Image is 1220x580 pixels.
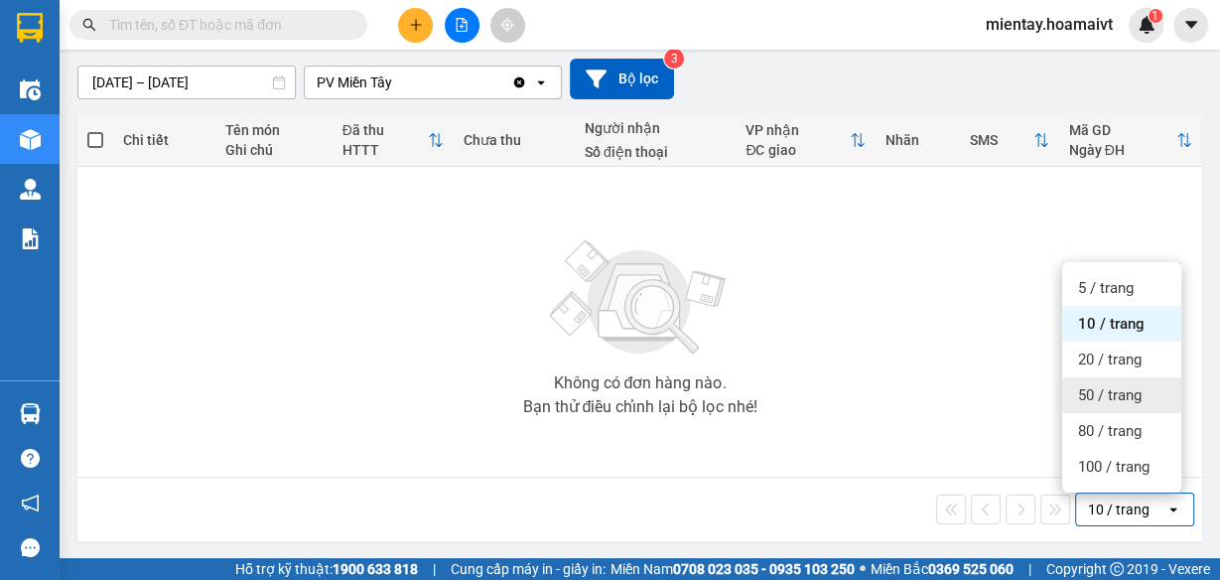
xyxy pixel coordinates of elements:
[317,72,392,92] div: PV Miền Tây
[20,228,41,249] img: solution-icon
[1078,350,1142,369] span: 20 / trang
[1028,558,1031,580] span: |
[1078,421,1142,441] span: 80 / trang
[82,18,96,32] span: search
[1062,262,1181,493] ul: Menu
[78,67,295,98] input: Select a date range.
[20,179,41,200] img: warehouse-icon
[970,132,1033,148] div: SMS
[1138,16,1155,34] img: icon-new-feature
[500,18,514,32] span: aim
[664,49,684,69] sup: 3
[960,114,1059,167] th: Toggle SortBy
[342,142,428,158] div: HTTT
[333,114,454,167] th: Toggle SortBy
[21,449,40,468] span: question-circle
[17,13,43,43] img: logo-vxr
[585,144,726,160] div: Số điện thoại
[1069,142,1176,158] div: Ngày ĐH
[1152,9,1158,23] span: 1
[409,18,423,32] span: plus
[398,8,433,43] button: plus
[1182,16,1200,34] span: caret-down
[1088,500,1150,519] div: 10 / trang
[1078,385,1142,405] span: 50 / trang
[21,494,40,512] span: notification
[21,538,40,557] span: message
[871,558,1014,580] span: Miền Bắc
[736,114,876,167] th: Toggle SortBy
[673,561,855,577] strong: 0708 023 035 - 0935 103 250
[1059,114,1202,167] th: Toggle SortBy
[455,18,469,32] span: file-add
[490,8,525,43] button: aim
[433,558,436,580] span: |
[511,74,527,90] svg: Clear value
[464,132,565,148] div: Chưa thu
[109,14,343,36] input: Tìm tên, số ĐT hoặc mã đơn
[928,561,1014,577] strong: 0369 525 060
[1149,9,1162,23] sup: 1
[570,59,674,99] button: Bộ lọc
[970,12,1129,37] span: mientay.hoamaivt
[1078,457,1150,477] span: 100 / trang
[533,74,549,90] svg: open
[225,142,322,158] div: Ghi chú
[522,399,756,415] div: Bạn thử điều chỉnh lại bộ lọc nhé!
[342,122,428,138] div: Đã thu
[394,72,396,92] input: Selected PV Miền Tây.
[20,79,41,100] img: warehouse-icon
[445,8,479,43] button: file-add
[20,403,41,424] img: warehouse-icon
[1078,278,1134,298] span: 5 / trang
[885,132,949,148] div: Nhãn
[123,132,205,148] div: Chi tiết
[1069,122,1176,138] div: Mã GD
[451,558,606,580] span: Cung cấp máy in - giấy in:
[333,561,418,577] strong: 1900 633 818
[746,122,850,138] div: VP nhận
[20,129,41,150] img: warehouse-icon
[746,142,850,158] div: ĐC giao
[235,558,418,580] span: Hỗ trợ kỹ thuật:
[1165,502,1181,517] svg: open
[1110,562,1124,576] span: copyright
[1173,8,1208,43] button: caret-down
[860,565,866,573] span: ⚪️
[585,120,726,136] div: Người nhận
[610,558,855,580] span: Miền Nam
[1078,314,1145,334] span: 10 / trang
[540,228,739,367] img: svg+xml;base64,PHN2ZyBjbGFzcz0ibGlzdC1wbHVnX19zdmciIHhtbG5zPSJodHRwOi8vd3d3LnczLm9yZy8yMDAwL3N2Zy...
[553,375,726,391] div: Không có đơn hàng nào.
[225,122,322,138] div: Tên món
